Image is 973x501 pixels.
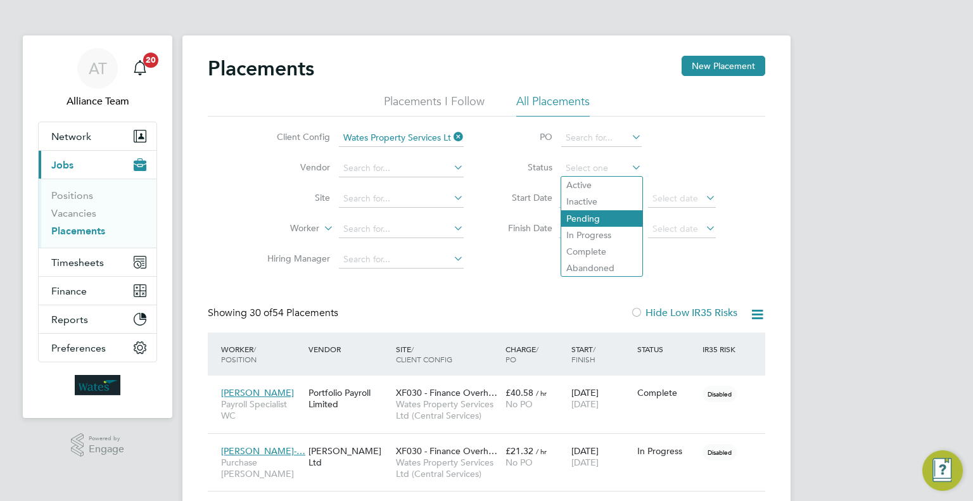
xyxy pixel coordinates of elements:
span: [DATE] [571,398,599,410]
label: Client Config [257,131,330,143]
a: [PERSON_NAME]Payroll Specialist WCPortfolio Payroll LimitedXF030 - Finance Overh…Wates Property S... [218,380,765,391]
nav: Main navigation [23,35,172,418]
div: [DATE] [568,381,634,416]
span: Payroll Specialist WC [221,398,302,421]
div: [DATE] [568,439,634,474]
input: Search for... [339,190,464,208]
li: Complete [561,243,642,260]
span: £21.32 [506,445,533,457]
label: Start Date [495,192,552,203]
div: In Progress [637,445,697,457]
a: Powered byEngage [71,433,125,457]
span: [PERSON_NAME]-… [221,445,305,457]
div: Charge [502,338,568,371]
label: Site [257,192,330,203]
label: Status [495,162,552,173]
a: Go to home page [38,375,157,395]
span: Select date [652,223,698,234]
button: Engage Resource Center [922,450,963,491]
div: Portfolio Payroll Limited [305,381,393,416]
div: IR35 Risk [699,338,743,360]
span: Preferences [51,342,106,354]
h2: Placements [208,56,314,81]
label: Finish Date [495,222,552,234]
span: Wates Property Services Ltd (Central Services) [396,457,499,479]
li: All Placements [516,94,590,117]
span: Powered by [89,433,124,444]
button: Timesheets [39,248,156,276]
span: No PO [506,457,533,468]
li: In Progress [561,227,642,243]
span: Purchase [PERSON_NAME] [221,457,302,479]
span: Disabled [703,444,737,460]
span: AT [89,60,107,77]
span: Engage [89,444,124,455]
a: ATAlliance Team [38,48,157,109]
button: Network [39,122,156,150]
div: [PERSON_NAME] Ltd [305,439,393,474]
span: 20 [143,53,158,68]
div: Worker [218,338,305,371]
input: Search for... [339,251,464,269]
label: Worker [246,222,319,235]
span: / Position [221,344,257,364]
label: Hide Low IR35 Risks [630,307,737,319]
span: / Client Config [396,344,452,364]
input: Select one [561,160,642,177]
span: £40.58 [506,387,533,398]
span: / hr [536,447,547,456]
li: Pending [561,210,642,227]
span: [DATE] [571,457,599,468]
li: Active [561,177,642,193]
span: 30 of [250,307,272,319]
span: Select date [652,193,698,204]
button: Reports [39,305,156,333]
a: [PERSON_NAME]-…Purchase [PERSON_NAME][PERSON_NAME] LtdXF030 - Finance Overh…Wates Property Servic... [218,438,765,449]
label: PO [495,131,552,143]
button: Jobs [39,151,156,179]
span: / hr [536,388,547,398]
div: Jobs [39,179,156,248]
span: 54 Placements [250,307,338,319]
span: Reports [51,314,88,326]
a: 20 [127,48,153,89]
a: Placements [51,225,105,237]
span: Disabled [703,386,737,402]
li: Abandoned [561,260,642,276]
span: XF030 - Finance Overh… [396,387,497,398]
li: Inactive [561,193,642,210]
span: Wates Property Services Ltd (Central Services) [396,398,499,421]
button: New Placement [682,56,765,76]
span: Network [51,130,91,143]
a: Vacancies [51,207,96,219]
label: Hiring Manager [257,253,330,264]
span: XF030 - Finance Overh… [396,445,497,457]
span: Alliance Team [38,94,157,109]
input: Search for... [339,160,464,177]
span: Jobs [51,159,73,171]
span: No PO [506,398,533,410]
label: Vendor [257,162,330,173]
div: Showing [208,307,341,320]
img: wates-logo-retina.png [75,375,120,395]
button: Finance [39,277,156,305]
input: Search for... [561,129,642,147]
span: / PO [506,344,538,364]
span: [PERSON_NAME] [221,387,294,398]
span: Finance [51,285,87,297]
span: Timesheets [51,257,104,269]
div: Complete [637,387,697,398]
div: Site [393,338,502,371]
li: Placements I Follow [384,94,485,117]
span: / Finish [571,344,595,364]
div: Status [634,338,700,360]
div: Vendor [305,338,393,360]
input: Search for... [339,129,464,147]
div: Start [568,338,634,371]
button: Preferences [39,334,156,362]
a: Positions [51,189,93,201]
input: Search for... [339,220,464,238]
